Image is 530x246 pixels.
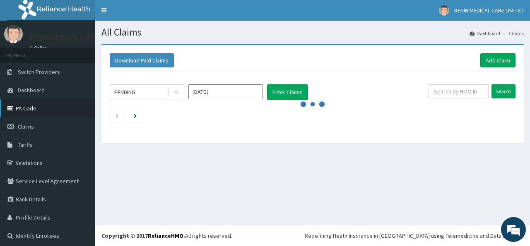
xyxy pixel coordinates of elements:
[454,7,524,14] span: BENIN MEDICAL CARE LIMITED
[18,141,33,148] span: Tariffs
[48,72,114,155] span: We're online!
[188,84,263,99] input: Select Month and Year
[4,161,158,190] textarea: Type your message and hit 'Enter'
[115,112,119,119] a: Previous page
[480,53,516,67] a: Add Claim
[4,25,23,43] img: User Image
[136,4,156,24] div: Minimize live chat window
[18,123,34,130] span: Claims
[114,88,135,96] div: PENDING
[501,30,524,37] li: Claims
[305,232,524,240] div: Redefining Heath Insurance in [GEOGRAPHIC_DATA] using Telemedicine and Data Science!
[300,92,325,117] svg: audio-loading
[134,112,137,119] a: Next page
[18,86,45,94] span: Dashboard
[267,84,308,100] button: Filter Claims
[18,68,60,76] span: Switch Providers
[470,30,500,37] a: Dashboard
[15,41,34,62] img: d_794563401_company_1708531726252_794563401
[43,46,139,57] div: Chat with us now
[101,232,185,239] strong: Copyright © 2017 .
[95,225,530,246] footer: All rights reserved.
[429,84,489,98] input: Search by HMO ID
[101,27,524,38] h1: All Claims
[491,84,516,98] input: Search
[110,53,174,67] button: Download Paid Claims
[439,5,449,16] img: User Image
[29,33,123,41] p: BENIN MEDICAL CARE LIMITED
[29,45,49,51] a: Online
[148,232,183,239] a: RelianceHMO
